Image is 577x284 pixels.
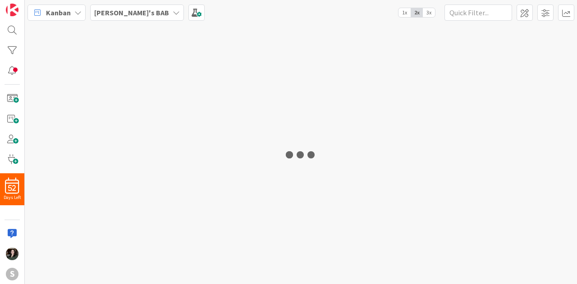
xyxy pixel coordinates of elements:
[411,8,423,17] span: 2x
[6,268,18,280] div: S
[94,8,169,17] b: [PERSON_NAME]'s BAB
[398,8,411,17] span: 1x
[423,8,435,17] span: 3x
[444,5,512,21] input: Quick Filter...
[46,7,71,18] span: Kanban
[6,4,18,16] img: Visit kanbanzone.com
[6,248,18,260] img: AB
[8,185,16,191] span: 52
